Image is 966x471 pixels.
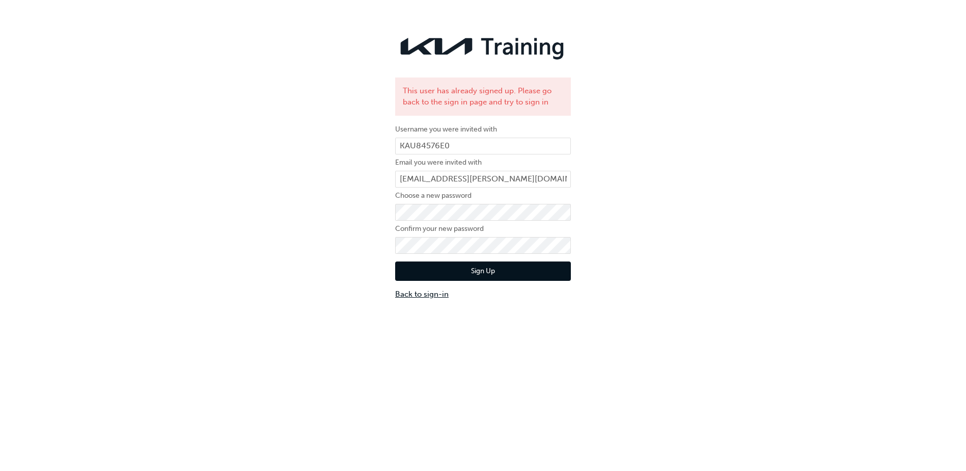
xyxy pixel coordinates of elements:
[395,261,571,281] button: Sign Up
[395,190,571,202] label: Choose a new password
[395,138,571,155] input: Username
[395,223,571,235] label: Confirm your new password
[395,289,571,300] a: Back to sign-in
[395,77,571,116] div: This user has already signed up. Please go back to the sign in page and try to sign in
[395,156,571,169] label: Email you were invited with
[395,123,571,136] label: Username you were invited with
[395,31,571,62] img: kia-training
